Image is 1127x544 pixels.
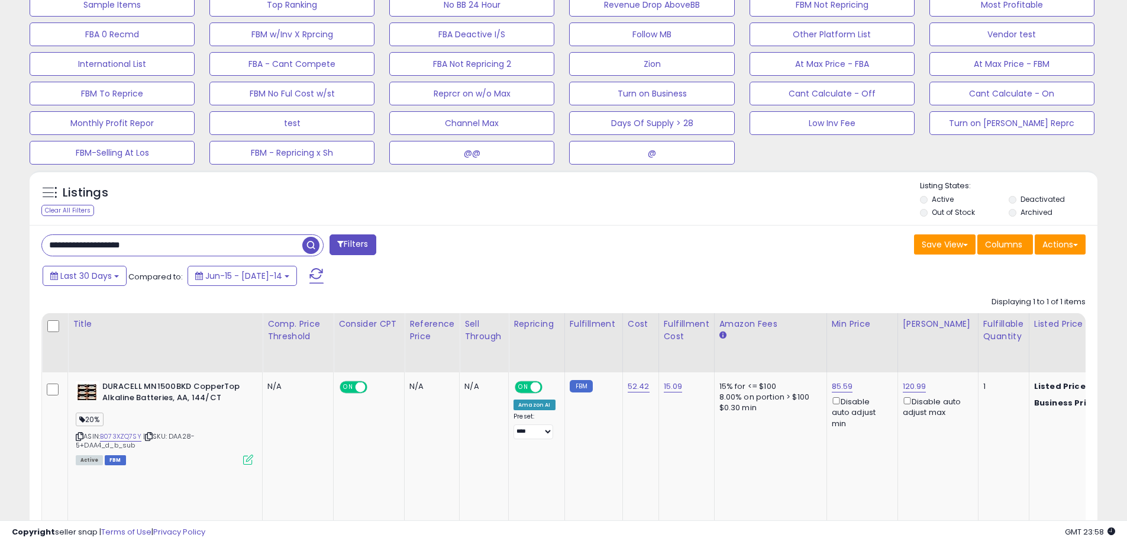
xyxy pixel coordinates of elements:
div: [PERSON_NAME] [903,318,973,330]
button: FBM To Reprice [30,82,195,105]
span: OFF [366,382,385,392]
div: 1 [983,381,1020,392]
span: | SKU: DAA28-5+DAA4_d_b_sub [76,432,195,449]
a: Terms of Use [101,526,151,537]
button: Zion [569,52,734,76]
button: Filters [330,234,376,255]
div: 15% for <= $100 [719,381,818,392]
span: 20% [76,413,104,426]
div: Disable auto adjust min [832,395,889,429]
span: ON [341,382,356,392]
div: Clear All Filters [41,205,94,216]
label: Deactivated [1021,194,1065,204]
div: Comp. Price Threshold [267,318,328,343]
label: Archived [1021,207,1052,217]
a: B073XZQ7SY [100,432,141,442]
div: Sell Through [464,318,503,343]
div: Disable auto adjust max [903,395,969,418]
button: @@ [389,141,554,165]
button: Cant Calculate - Off [750,82,915,105]
span: 2025-08-14 23:58 GMT [1065,526,1115,537]
button: FBM w/Inv X Rprcing [209,22,374,46]
img: 51T9Mx00wIL._SL40_.jpg [76,381,99,401]
button: Reprcr on w/o Max [389,82,554,105]
span: Last 30 Days [60,270,112,282]
div: Fulfillment Cost [664,318,709,343]
div: ASIN: [76,381,253,463]
div: Preset: [514,413,555,439]
div: seller snap | | [12,527,205,538]
b: Business Price: [1034,397,1099,408]
a: 85.59 [832,381,853,392]
button: FBM No Ful Cost w/st [209,82,374,105]
div: Repricing [514,318,559,330]
button: Low Inv Fee [750,111,915,135]
label: Active [932,194,954,204]
button: Actions [1035,234,1086,255]
span: ON [516,382,531,392]
button: FBA Deactive I/S [389,22,554,46]
button: FBA Not Repricing 2 [389,52,554,76]
button: test [209,111,374,135]
div: Title [73,318,257,330]
small: FBM [570,380,593,392]
button: @ [569,141,734,165]
span: Columns [985,239,1022,250]
label: Out of Stock [932,207,975,217]
button: Monthly Profit Repor [30,111,195,135]
div: $0.30 min [719,403,818,413]
div: Consider CPT [338,318,399,330]
span: FBM [105,455,126,465]
b: Listed Price: [1034,381,1088,392]
small: Amazon Fees. [719,330,726,341]
button: Turn on [PERSON_NAME] Reprc [929,111,1094,135]
a: 15.09 [664,381,683,392]
span: OFF [541,382,560,392]
p: Listing States: [920,181,1097,192]
a: Privacy Policy [153,526,205,537]
div: Cost [628,318,654,330]
button: FBA - Cant Compete [209,52,374,76]
div: Displaying 1 to 1 of 1 items [992,297,1086,308]
button: Turn on Business [569,82,734,105]
a: 52.42 [628,381,650,392]
span: Compared to: [128,271,183,282]
button: Follow MB [569,22,734,46]
a: 120.99 [903,381,926,392]
button: International List [30,52,195,76]
div: Amazon Fees [719,318,822,330]
button: Vendor test [929,22,1094,46]
div: 8.00% on portion > $100 [719,392,818,403]
strong: Copyright [12,526,55,537]
span: Jun-15 - [DATE]-14 [205,270,282,282]
h5: Listings [63,185,108,201]
div: Fulfillable Quantity [983,318,1024,343]
button: At Max Price - FBA [750,52,915,76]
button: FBM - Repricing x Sh [209,141,374,165]
div: Min Price [832,318,893,330]
b: DURACELL MN1500BKD CopperTop Alkaline Batteries, AA, 144/CT [102,381,246,406]
div: Amazon AI [514,400,555,410]
button: At Max Price - FBM [929,52,1094,76]
div: Fulfillment [570,318,618,330]
button: Last 30 Days [43,266,127,286]
div: N/A [409,381,450,392]
button: Channel Max [389,111,554,135]
span: All listings currently available for purchase on Amazon [76,455,103,465]
div: Reference Price [409,318,454,343]
div: N/A [267,381,324,392]
button: Other Platform List [750,22,915,46]
button: Days Of Supply > 28 [569,111,734,135]
button: Save View [914,234,976,255]
button: Cant Calculate - On [929,82,1094,105]
button: FBA 0 Recmd [30,22,195,46]
button: Jun-15 - [DATE]-14 [188,266,297,286]
button: FBM-Selling At Los [30,141,195,165]
button: Columns [977,234,1033,255]
div: N/A [464,381,499,392]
